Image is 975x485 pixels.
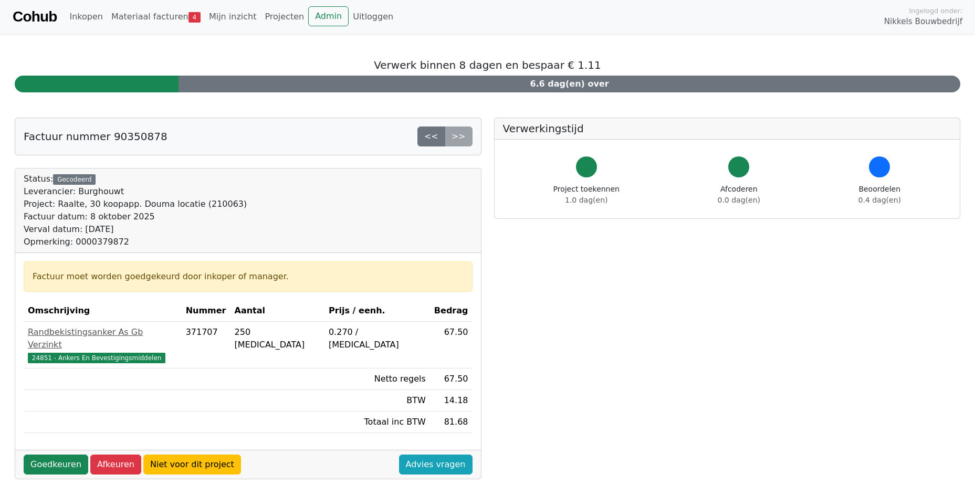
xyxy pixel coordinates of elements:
[324,390,430,412] td: BTW
[24,185,247,198] div: Leverancier: Burghouwt
[182,322,230,368] td: 371707
[718,184,760,206] div: Afcoderen
[28,353,165,363] span: 24851 - Ankers En Bevestigingsmiddelen
[324,412,430,433] td: Totaal inc BTW
[24,210,247,223] div: Factuur datum: 8 oktober 2025
[24,130,167,143] h5: Factuur nummer 90350878
[24,455,88,475] a: Goedkeuren
[205,6,261,27] a: Mijn inzicht
[179,76,960,92] div: 6.6 dag(en) over
[260,6,308,27] a: Projecten
[430,300,473,322] th: Bedrag
[24,236,247,248] div: Opmerking: 0000379872
[417,126,445,146] a: <<
[28,326,177,351] div: Randbekistingsanker As Gb Verzinkt
[24,223,247,236] div: Verval datum: [DATE]
[324,300,430,322] th: Prijs / eenh.
[15,59,960,71] h5: Verwerk binnen 8 dagen en bespaar € 1.11
[33,270,464,283] div: Factuur moet worden goedgekeurd door inkoper of manager.
[182,300,230,322] th: Nummer
[28,326,177,364] a: Randbekistingsanker As Gb Verzinkt24851 - Ankers En Bevestigingsmiddelen
[503,122,952,135] h5: Verwerkingstijd
[718,196,760,204] span: 0.0 dag(en)
[884,16,962,28] span: Nikkels Bouwbedrijf
[24,300,182,322] th: Omschrijving
[188,12,201,23] span: 4
[909,6,962,16] span: Ingelogd onder:
[324,368,430,390] td: Netto regels
[24,198,247,210] div: Project: Raalte, 30 koopapp. Douma locatie (210063)
[858,184,901,206] div: Beoordelen
[430,322,473,368] td: 67.50
[230,300,324,322] th: Aantal
[399,455,473,475] a: Advies vragen
[53,174,96,185] div: Gecodeerd
[858,196,901,204] span: 0.4 dag(en)
[565,196,607,204] span: 1.0 dag(en)
[24,173,247,248] div: Status:
[349,6,397,27] a: Uitloggen
[430,368,473,390] td: 67.50
[235,326,320,351] div: 250 [MEDICAL_DATA]
[13,4,57,29] a: Cohub
[143,455,241,475] a: Niet voor dit project
[430,412,473,433] td: 81.68
[90,455,141,475] a: Afkeuren
[553,184,620,206] div: Project toekennen
[430,390,473,412] td: 14.18
[308,6,349,26] a: Admin
[329,326,426,351] div: 0.270 / [MEDICAL_DATA]
[65,6,107,27] a: Inkopen
[107,6,205,27] a: Materiaal facturen4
